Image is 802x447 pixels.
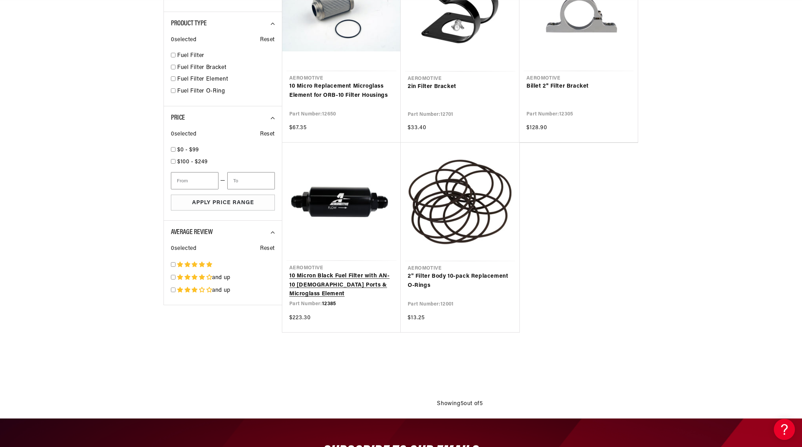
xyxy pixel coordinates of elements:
a: Fuel Filter Element [177,75,275,84]
span: 0 selected [171,36,196,45]
span: 0 selected [171,244,196,253]
a: Billet 2'' Filter Bracket [526,82,631,91]
a: Fuel Filter Bracket [177,63,275,73]
a: 2" Filter Body 10-pack Replacement O-Rings [408,272,512,290]
span: Product Type [171,20,206,27]
a: 10 Micro Replacement Microglass Element for ORB-10 Filter Housings [289,82,394,100]
span: Showing 5 out of 5 [437,399,483,409]
a: Fuel Filter [177,51,275,61]
input: From [171,172,218,189]
span: Reset [260,36,275,45]
span: Average Review [171,229,212,236]
a: Fuel Filter O-Ring [177,87,275,96]
span: Reset [260,244,275,253]
span: $0 - $99 [177,147,199,153]
span: Price [171,114,185,121]
span: $100 - $249 [177,159,208,165]
input: To [227,172,275,189]
span: 0 selected [171,130,196,139]
button: Apply Price Range [171,195,275,210]
span: and up [212,288,230,293]
span: Reset [260,130,275,139]
a: 10 Micron Black Fuel Filter with AN-10 [DEMOGRAPHIC_DATA] Ports & Microglass Element [289,272,394,299]
a: 2in Filter Bracket [408,82,512,92]
span: — [220,176,226,185]
span: and up [212,275,230,281]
